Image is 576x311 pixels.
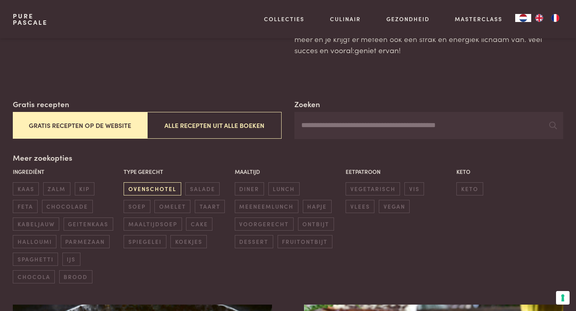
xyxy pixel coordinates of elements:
[43,182,70,195] span: zalm
[515,14,531,22] div: Language
[13,235,56,248] span: halloumi
[456,167,563,176] p: Keto
[13,217,59,231] span: kabeljauw
[154,200,190,213] span: omelet
[42,200,93,213] span: chocolade
[13,167,120,176] p: Ingrediënt
[186,217,212,231] span: cake
[75,182,94,195] span: kip
[61,235,110,248] span: parmezaan
[346,167,452,176] p: Eetpatroon
[195,200,225,213] span: taart
[124,217,182,231] span: maaltijdsoep
[264,15,304,23] a: Collecties
[346,200,374,213] span: vlees
[13,13,48,26] a: PurePascale
[13,200,38,213] span: feta
[124,182,181,195] span: ovenschotel
[124,167,230,176] p: Type gerecht
[235,167,342,176] p: Maaltijd
[531,14,547,22] a: EN
[235,217,294,231] span: voorgerecht
[13,112,147,139] button: Gratis recepten op de website
[147,112,282,139] button: Alle recepten uit alle boeken
[185,182,220,195] span: salade
[268,182,300,195] span: lunch
[531,14,563,22] ul: Language list
[235,182,264,195] span: diner
[124,200,150,213] span: soep
[13,253,58,266] span: spaghetti
[556,291,570,305] button: Uw voorkeuren voor toestemming voor trackingtechnologieën
[330,15,361,23] a: Culinair
[170,235,207,248] span: koekjes
[59,270,92,283] span: brood
[64,217,113,231] span: geitenkaas
[455,15,502,23] a: Masterclass
[62,253,80,266] span: ijs
[386,15,430,23] a: Gezondheid
[13,182,39,195] span: kaas
[404,182,424,195] span: vis
[515,14,563,22] aside: Language selected: Nederlands
[13,270,55,283] span: chocola
[379,200,410,213] span: vegan
[278,235,332,248] span: fruitontbijt
[124,235,166,248] span: spiegelei
[294,98,320,110] label: Zoeken
[456,182,483,195] span: keto
[515,14,531,22] a: NL
[303,200,332,213] span: hapje
[13,98,69,110] label: Gratis recepten
[235,235,273,248] span: dessert
[547,14,563,22] a: FR
[346,182,400,195] span: vegetarisch
[298,217,334,231] span: ontbijt
[235,200,298,213] span: meeneemlunch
